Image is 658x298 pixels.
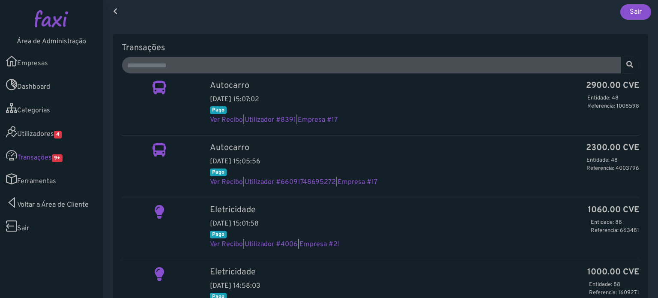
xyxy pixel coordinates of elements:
[299,240,340,249] a: Empresa #21
[245,240,298,249] a: Utilizador #4006
[210,116,243,124] a: Ver Recibo
[210,106,227,114] span: Pago
[586,165,639,173] p: Referencia: 4003796
[589,289,639,297] p: Referencia: 1609271
[122,43,639,53] h5: Transações
[210,240,243,249] a: Ver Recibo
[338,178,377,187] a: Empresa #17
[591,219,639,227] p: Entidade: 88
[591,227,639,235] p: Referencia: 663481
[54,131,62,138] span: 4
[210,178,243,187] a: Ver Recibo
[586,157,639,165] p: Entidade: 48
[245,178,336,187] a: Utilizador #66091748695272
[586,81,639,91] b: 2900.00 CVE
[587,94,639,102] p: Entidade: 48
[203,205,646,250] div: [DATE] 15:01:58 | |
[620,4,651,20] a: Sair
[210,231,227,238] span: Pago
[210,81,639,91] h5: Autocarro
[586,143,639,153] b: 2300.00 CVE
[52,154,63,162] span: 9+
[298,116,338,124] a: Empresa #17
[210,205,639,215] h5: Eletricidade
[210,169,227,176] span: Pago
[588,205,639,215] b: 1060.00 CVE
[210,143,639,153] h5: Autocarro
[203,81,646,125] div: [DATE] 15:07:02 | |
[589,281,639,289] p: Entidade: 88
[587,267,639,277] b: 1000.00 CVE
[203,143,646,187] div: [DATE] 15:05:56 | |
[245,116,296,124] a: Utilizador #8391
[210,267,639,277] h5: Eletricidade
[587,102,639,111] p: Referencia: 1008598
